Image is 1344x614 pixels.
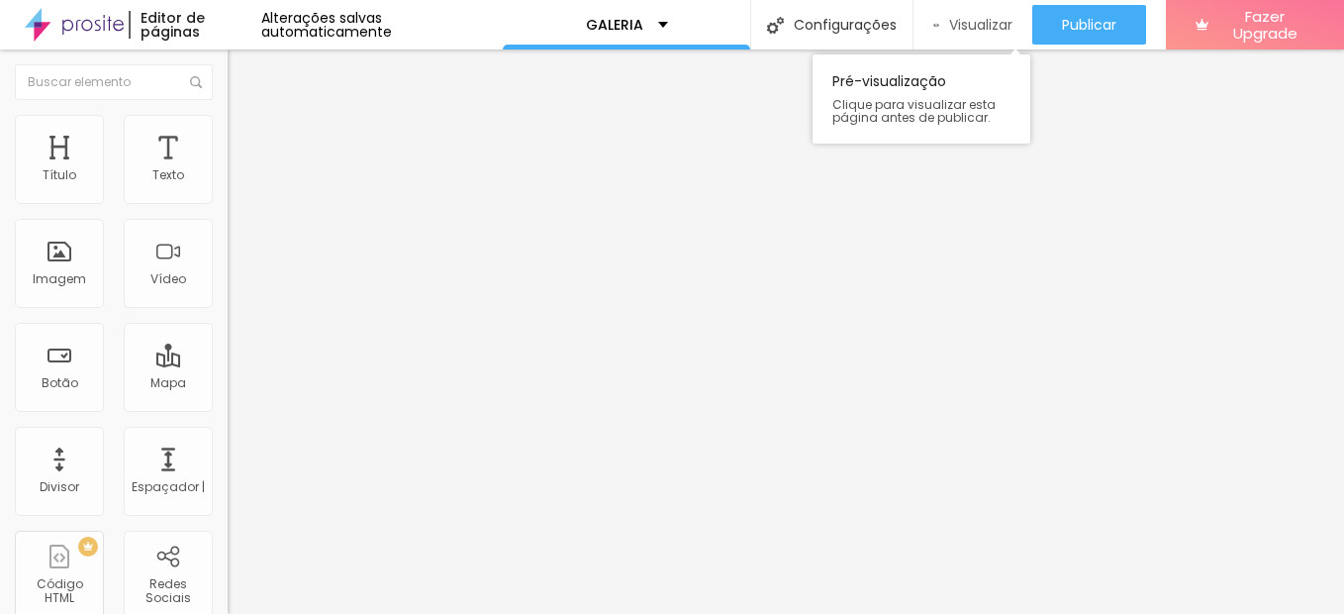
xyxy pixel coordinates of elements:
[40,480,79,494] div: Divisor
[43,168,76,182] div: Título
[1062,17,1116,33] span: Publicar
[794,18,897,32] font: Configurações
[129,11,261,39] div: Editor de páginas
[42,376,78,390] div: Botão
[33,272,86,286] div: Imagem
[132,480,205,494] div: Espaçador |
[1216,8,1314,43] span: Fazer Upgrade
[20,577,98,606] div: Código HTML
[1032,5,1146,45] button: Publicar
[228,50,1344,614] iframe: Editor
[832,98,1010,124] span: Clique para visualizar esta página antes de publicar.
[15,64,213,100] input: Buscar elemento
[129,577,207,606] div: Redes Sociais
[150,376,186,390] div: Mapa
[190,76,202,88] img: Ícone
[150,272,186,286] div: Vídeo
[832,71,946,91] font: Pré-visualização
[261,11,504,39] div: Alterações salvas automaticamente
[949,17,1012,33] span: Visualizar
[933,17,939,34] img: view-1.svg
[767,17,784,34] img: Ícone
[913,5,1032,45] button: Visualizar
[586,18,643,32] p: GALERIA
[152,168,184,182] div: Texto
